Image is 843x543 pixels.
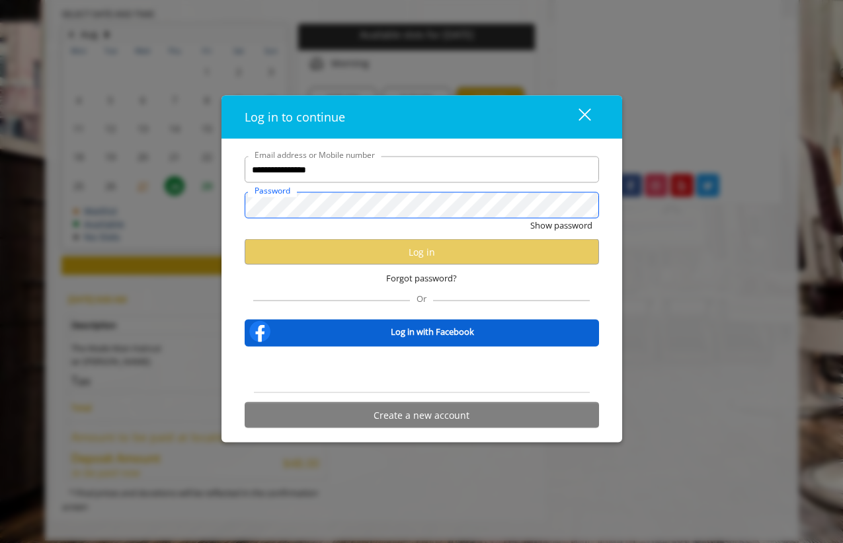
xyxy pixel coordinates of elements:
span: Or [410,293,433,305]
b: Log in with Facebook [391,324,474,338]
div: close dialog [563,107,590,127]
span: Log in to continue [245,109,345,125]
div: Sign in with Google. Opens in new tab [361,355,483,384]
span: Forgot password? [386,271,457,285]
button: Log in [245,239,599,265]
button: Show password [530,219,592,233]
button: Create a new account [245,402,599,428]
iframe: Sign in with Google Button [354,355,489,384]
input: Password [245,192,599,219]
label: Password [248,184,297,197]
button: close dialog [554,104,599,131]
input: Email address or Mobile number [245,157,599,183]
img: facebook-logo [247,318,273,345]
label: Email address or Mobile number [248,149,381,161]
